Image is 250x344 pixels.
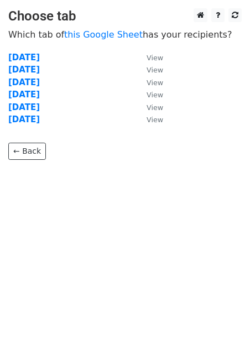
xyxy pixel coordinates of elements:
[8,65,40,75] a: [DATE]
[147,79,163,87] small: View
[147,54,163,62] small: View
[147,103,163,112] small: View
[136,90,163,100] a: View
[8,90,40,100] a: [DATE]
[8,29,242,40] p: Which tab of has your recipients?
[64,29,143,40] a: this Google Sheet
[147,91,163,99] small: View
[8,53,40,62] a: [DATE]
[8,8,242,24] h3: Choose tab
[136,77,163,87] a: View
[8,102,40,112] a: [DATE]
[136,114,163,124] a: View
[136,102,163,112] a: View
[147,66,163,74] small: View
[147,116,163,124] small: View
[136,53,163,62] a: View
[8,77,40,87] a: [DATE]
[8,114,40,124] a: [DATE]
[136,65,163,75] a: View
[8,143,46,160] a: ← Back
